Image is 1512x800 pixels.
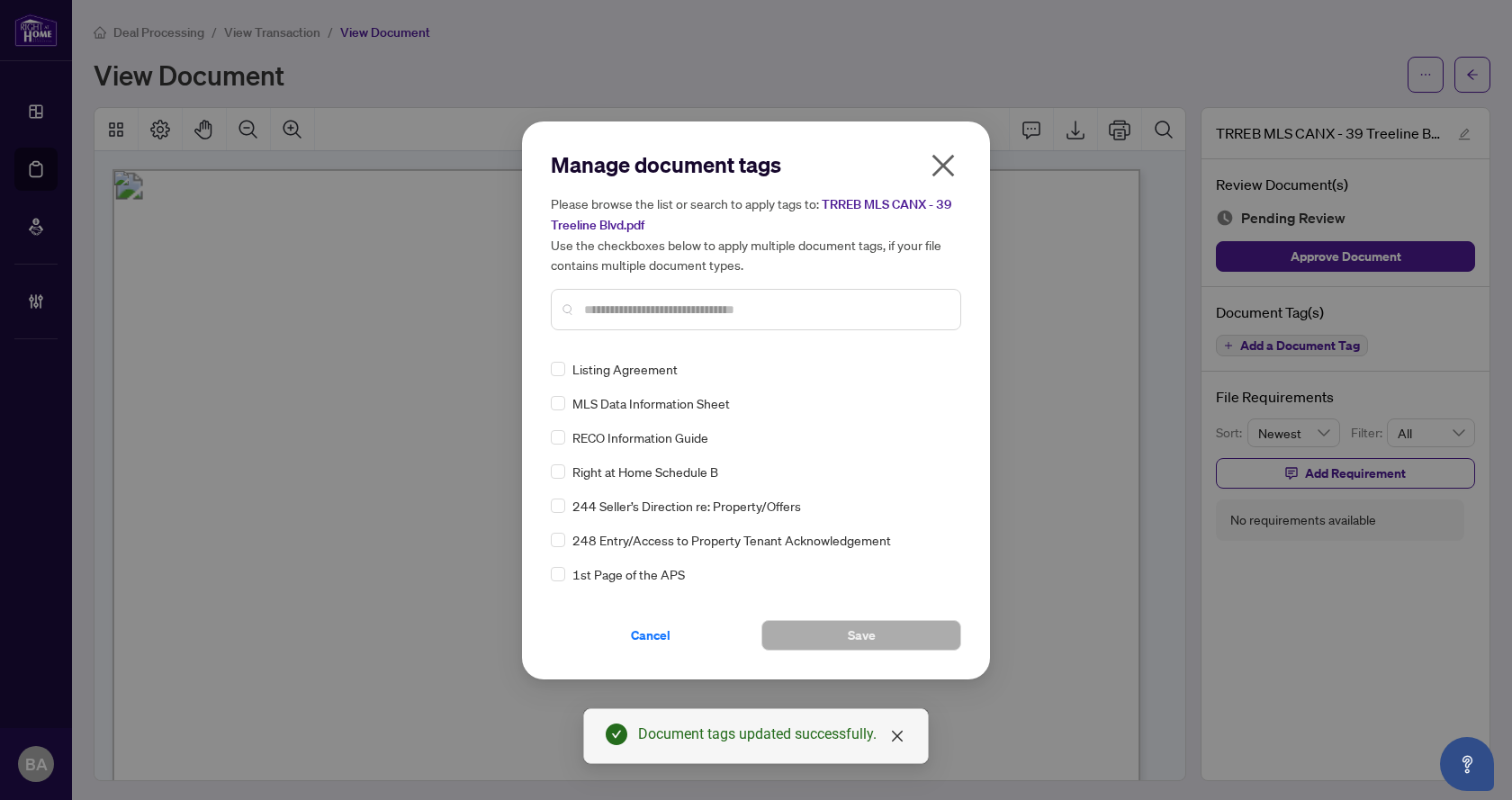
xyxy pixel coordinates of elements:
[551,196,952,233] span: TRREB MLS CANX - 39 Treeline Blvd.pdf
[572,530,891,550] span: 248 Entry/Access to Property Tenant Acknowledgement
[572,462,718,481] span: Right at Home Schedule B
[761,620,961,651] button: Save
[551,620,751,651] button: Cancel
[572,496,801,516] span: 244 Seller’s Direction re: Property/Offers
[572,564,685,584] span: 1st Page of the APS
[929,151,958,180] span: close
[638,724,906,745] div: Document tags updated successfully.
[890,729,904,743] span: close
[572,427,708,447] span: RECO Information Guide
[572,359,678,379] span: Listing Agreement
[572,393,730,413] span: MLS Data Information Sheet
[1440,737,1494,791] button: Open asap
[887,726,907,746] a: Close
[606,724,627,745] span: check-circle
[551,150,961,179] h2: Manage document tags
[551,193,961,274] h5: Please browse the list or search to apply tags to: Use the checkboxes below to apply multiple doc...
[631,621,670,650] span: Cancel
